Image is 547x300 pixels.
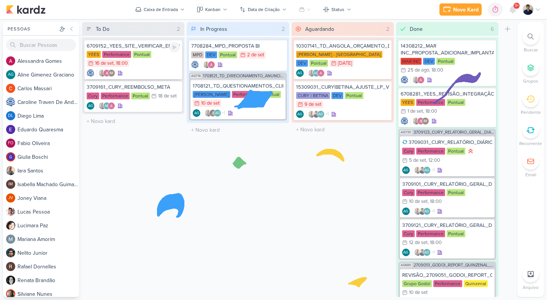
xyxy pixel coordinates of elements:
[401,43,494,56] div: 14308212_MAR INC_PROPOSTA_ADICIONAR_IMPLANTAÇÃO_SITE
[296,69,304,77] div: Aline Gimenez Graciano
[6,97,15,107] img: Caroline Traven De Andrade
[103,102,111,110] div: Aline Gimenez Graciano
[338,61,352,66] div: [DATE]
[407,109,423,114] div: 1 de set
[17,290,79,298] div: S i l v i a n e N u n e s
[296,60,308,67] div: DEV
[412,117,420,125] img: Iara Santos
[447,230,465,237] div: Pontual
[17,112,79,120] div: D i e g o L i m a
[416,99,445,106] div: Performance
[402,148,415,155] div: Cury
[402,249,410,256] div: Criador(a): Aline Gimenez Graciano
[17,249,79,257] div: N e l i t o J u n i o r
[424,169,429,172] p: AG
[423,109,437,114] div: , 18:00
[401,117,408,125] div: Criador(a): Caroline Traven De Andrade
[8,196,13,200] p: JV
[345,92,363,99] div: Pontual
[296,92,330,99] div: CURY | BETINA
[8,114,13,118] p: DL
[411,76,425,84] div: Colaboradores: Iara Santos, Alessandra Gomes
[208,61,215,69] img: Alessandra Gomes
[6,289,15,298] img: Silviane Nunes
[293,124,392,135] input: + Novo kard
[402,139,492,146] div: 3709031_CURY_RELATÓRIO_DIÁRIO_CAMPANHA_DIA"C"_SP
[87,69,94,77] div: Criador(a): Caroline Traven De Andrade
[87,102,94,110] div: Criador(a): Aline Gimenez Graciano
[403,251,408,255] p: AG
[87,51,101,58] div: YEES
[419,166,426,174] img: Levy Pessoa
[417,76,425,84] img: Alessandra Gomes
[6,111,15,120] div: Diego Lima
[414,263,495,267] span: 2709051_GODOI_REPORT_QUINZENAL_11.09
[401,76,408,84] div: Criador(a): Caroline Traven De Andrade
[423,120,427,123] p: IM
[191,61,199,69] img: Caroline Traven De Andrade
[402,207,410,215] div: Aline Gimenez Graciano
[314,72,319,75] p: AG
[98,102,106,110] img: Iara Santos
[423,249,431,256] div: Aline Gimenez Graciano
[423,166,431,174] div: Aline Gimenez Graciano
[402,272,492,279] div: REVISÃO_2709051_GODOI_REPORT_QUINZENAL_11.09
[524,46,538,53] p: Buscar
[296,110,304,118] div: Criador(a): Aline Gimenez Graciano
[193,83,283,89] div: 1708121_TD_QUESTIONAMENTOS_CLIENTE_V.3
[402,280,432,287] div: Grupo Godoi
[108,102,115,110] img: Alessandra Gomes
[174,25,183,33] div: 2
[215,112,220,115] p: AG
[219,51,237,58] div: Pontual
[247,53,264,57] div: 2 de set
[401,58,422,65] div: MAR INC
[297,72,302,75] p: AG
[402,166,410,174] div: Criador(a): Aline Gimenez Graciano
[409,199,428,204] div: 10 de set
[108,69,115,77] div: Isabella Machado Guimarães
[17,180,79,188] div: I s a b e l l a M a c h a d o G u i m a r ã e s
[6,152,15,161] img: Giulia Boschi
[203,74,285,78] span: 1708121_TD_DIRECIONAMENTO_ANUNCIOS_WEBSITE
[416,230,445,237] div: Performance
[6,70,15,79] div: Aline Gimenez Graciano
[523,78,538,85] p: Grupos
[95,61,114,66] div: 16 de set
[312,69,320,77] div: Aline Gimenez Graciano
[8,141,13,145] p: FO
[306,110,329,118] div: Colaboradores: Iara Santos, Levy Pessoa, Aline Gimenez Graciano, Alessandra Gomes
[214,109,221,117] div: Aline Gimenez Graciano
[412,249,435,256] div: Colaboradores: Iara Santos, Levy Pessoa, Aline Gimenez Graciano, Alessandra Gomes
[17,126,79,134] div: E d u a r d o Q u a r e s m a
[17,85,79,93] div: C a r l o s M a s s a r i
[402,166,410,174] div: Aline Gimenez Graciano
[6,84,15,93] img: Carlos Massari
[87,84,180,91] div: 3709161_CURY_REEMBOLSO_META
[419,207,426,215] img: Levy Pessoa
[401,99,415,106] div: YEES
[409,158,426,163] div: 5 de set
[296,110,304,118] div: Aline Gimenez Graciano
[383,25,392,33] div: 2
[6,125,15,134] img: Eduardo Quaresma
[6,26,58,32] div: Pessoas
[431,249,435,255] span: +1
[17,139,79,147] div: F a b i o O l i v e i r a
[428,240,442,245] div: , 18:00
[488,25,497,33] div: 6
[105,104,109,108] p: AG
[453,6,479,14] div: Novo Kard
[84,116,183,127] input: + Novo kard
[411,117,429,125] div: Colaboradores: Iara Santos, Alessandra Gomes, Isabella Machado Guimarães
[402,249,410,256] div: Aline Gimenez Graciano
[414,249,422,256] img: Iara Santos
[312,110,320,118] img: Levy Pessoa
[426,158,440,163] div: , 12:00
[158,94,177,99] div: 18 de set
[523,284,539,291] p: Arquivo
[191,43,284,49] div: 7708284_MPD_PROPOSTA BI
[133,51,151,58] div: Pontual
[414,166,422,174] img: Iara Santos
[17,153,79,161] div: G i u l i a B o s c h i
